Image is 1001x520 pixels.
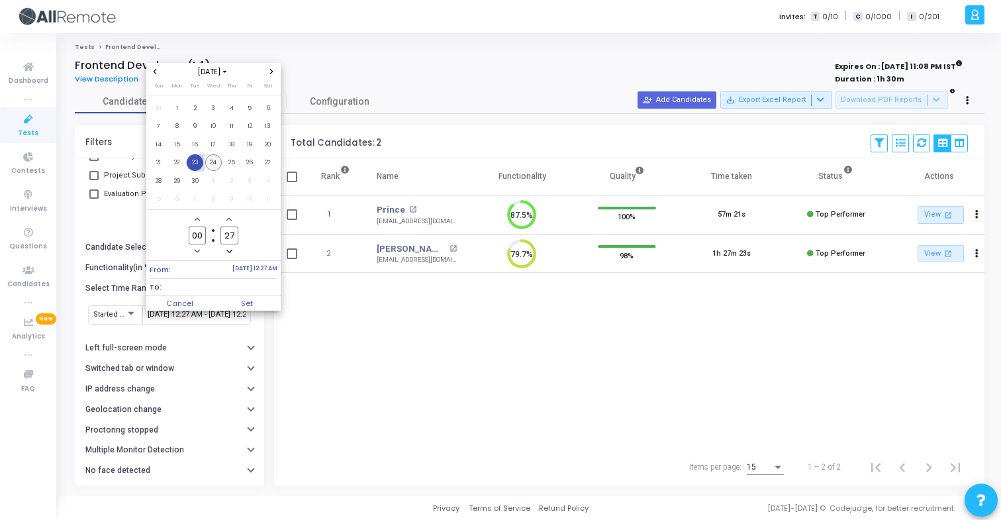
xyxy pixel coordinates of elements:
[150,154,167,171] span: 21
[241,190,260,209] td: October 10, 2025
[222,99,241,117] td: September 4, 2025
[186,81,205,95] th: Tuesday
[150,118,167,134] span: 7
[227,82,236,89] span: Thu
[187,100,203,117] span: 2
[205,117,223,136] td: September 10, 2025
[150,282,162,293] span: To:
[150,154,168,172] td: September 21, 2025
[259,135,277,154] td: September 20, 2025
[259,117,277,136] td: September 13, 2025
[190,82,200,89] span: Tue
[150,99,168,117] td: August 31, 2025
[150,136,167,153] span: 14
[260,136,276,153] span: 20
[242,173,258,189] span: 3
[155,82,163,89] span: Sun
[241,154,260,172] td: September 26, 2025
[168,172,187,190] td: September 29, 2025
[150,173,167,189] span: 28
[169,154,185,171] span: 22
[205,172,223,190] td: October 1, 2025
[168,99,187,117] td: September 1, 2025
[186,117,205,136] td: September 9, 2025
[242,118,258,134] span: 12
[172,82,182,89] span: Mon
[241,117,260,136] td: September 12, 2025
[259,81,277,95] th: Saturday
[241,135,260,154] td: September 19, 2025
[150,81,168,95] th: Sunday
[223,136,240,153] span: 18
[205,173,222,189] span: 1
[169,191,185,207] span: 6
[266,66,277,78] button: Next month
[146,296,214,311] button: Cancel
[223,118,240,134] span: 11
[259,154,277,172] td: September 27, 2025
[242,191,258,207] span: 10
[186,154,205,172] td: September 23, 2025
[224,214,235,225] button: Add a minute
[205,154,223,172] td: September 24, 2025
[168,81,187,95] th: Monday
[186,190,205,209] td: October 7, 2025
[222,117,241,136] td: September 11, 2025
[205,190,223,209] td: October 8, 2025
[168,135,187,154] td: September 15, 2025
[169,173,185,189] span: 29
[241,81,260,95] th: Friday
[205,100,222,117] span: 3
[222,135,241,154] td: September 18, 2025
[222,81,241,95] th: Thursday
[260,191,276,207] span: 11
[168,190,187,209] td: October 6, 2025
[222,172,241,190] td: October 2, 2025
[205,135,223,154] td: September 17, 2025
[169,118,185,134] span: 8
[260,118,276,134] span: 13
[150,66,161,78] button: Previous month
[150,117,168,136] td: September 7, 2025
[260,100,276,117] span: 6
[242,136,258,153] span: 19
[186,99,205,117] td: September 2, 2025
[259,172,277,190] td: October 4, 2025
[205,191,222,207] span: 8
[169,100,185,117] span: 1
[169,136,185,153] span: 15
[205,136,222,153] span: 17
[224,246,235,257] button: Minus a minute
[248,82,252,89] span: Fri
[213,296,281,311] button: Set
[232,264,277,276] span: [DATE] 12:27 AM
[168,117,187,136] td: September 8, 2025
[223,100,240,117] span: 4
[194,66,233,78] button: Choose month and year
[259,99,277,117] td: September 6, 2025
[205,99,223,117] td: September 3, 2025
[150,135,168,154] td: September 14, 2025
[260,154,276,171] span: 27
[222,154,241,172] td: September 25, 2025
[205,154,222,171] span: 24
[150,264,171,276] span: From:
[192,246,203,257] button: Minus a hour
[186,135,205,154] td: September 16, 2025
[223,154,240,171] span: 25
[194,66,233,78] span: [DATE]
[205,118,222,134] span: 10
[264,82,272,89] span: Sat
[187,191,203,207] span: 7
[150,100,167,117] span: 31
[150,190,168,209] td: October 5, 2025
[241,172,260,190] td: October 3, 2025
[192,214,203,225] button: Add a hour
[259,190,277,209] td: October 11, 2025
[223,191,240,207] span: 9
[260,173,276,189] span: 4
[242,100,258,117] span: 5
[187,173,203,189] span: 30
[187,136,203,153] span: 16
